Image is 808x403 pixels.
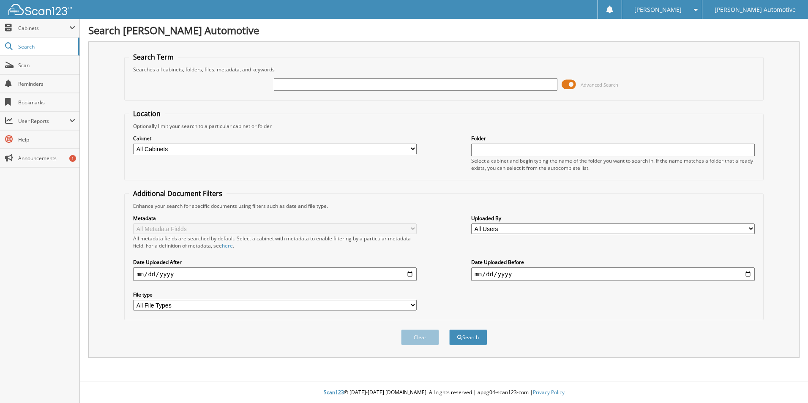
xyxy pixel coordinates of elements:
[129,109,165,118] legend: Location
[18,99,75,106] span: Bookmarks
[133,235,417,249] div: All metadata fields are searched by default. Select a cabinet with metadata to enable filtering b...
[634,7,682,12] span: [PERSON_NAME]
[18,25,69,32] span: Cabinets
[88,23,800,37] h1: Search [PERSON_NAME] Automotive
[18,43,74,50] span: Search
[69,155,76,162] div: 1
[18,62,75,69] span: Scan
[129,202,759,210] div: Enhance your search for specific documents using filters such as date and file type.
[401,329,439,345] button: Clear
[471,259,755,266] label: Date Uploaded Before
[129,123,759,130] div: Optionally limit your search to a particular cabinet or folder
[471,135,755,142] label: Folder
[18,117,69,125] span: User Reports
[133,291,417,298] label: File type
[129,52,178,62] legend: Search Term
[133,215,417,222] label: Metadata
[133,259,417,266] label: Date Uploaded After
[533,389,565,396] a: Privacy Policy
[133,267,417,281] input: start
[129,189,227,198] legend: Additional Document Filters
[715,7,796,12] span: [PERSON_NAME] Automotive
[8,4,72,15] img: scan123-logo-white.svg
[471,157,755,172] div: Select a cabinet and begin typing the name of the folder you want to search in. If the name match...
[449,329,487,345] button: Search
[18,80,75,87] span: Reminders
[80,382,808,403] div: © [DATE]-[DATE] [DOMAIN_NAME]. All rights reserved | appg04-scan123-com |
[133,135,417,142] label: Cabinet
[471,267,755,281] input: end
[18,155,75,162] span: Announcements
[581,82,618,88] span: Advanced Search
[471,215,755,222] label: Uploaded By
[129,66,759,73] div: Searches all cabinets, folders, files, metadata, and keywords
[18,136,75,143] span: Help
[324,389,344,396] span: Scan123
[222,242,233,249] a: here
